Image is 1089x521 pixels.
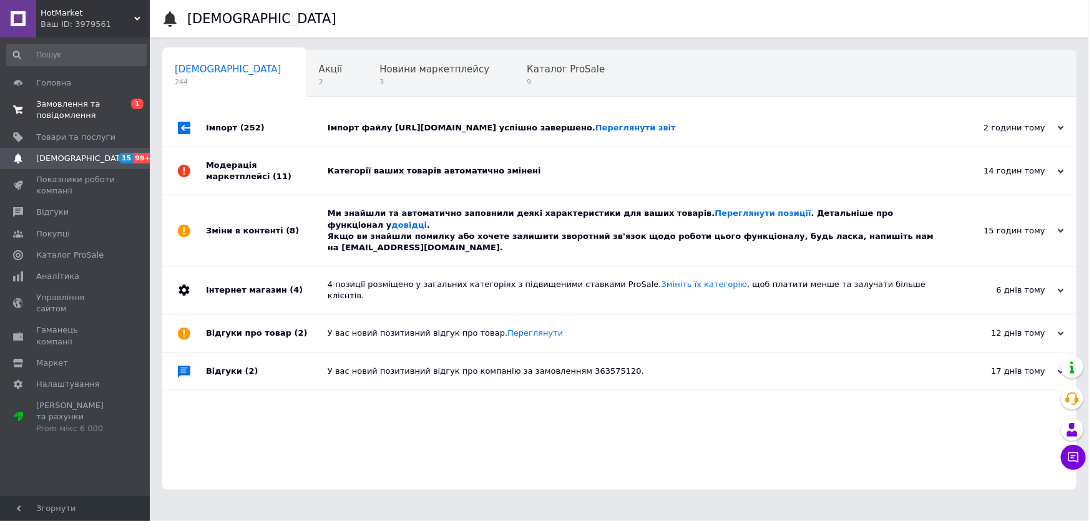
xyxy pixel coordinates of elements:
span: Новини маркетплейсу [379,64,489,75]
input: Пошук [6,44,147,66]
span: Маркет [36,358,68,369]
div: Імпорт файлу [URL][DOMAIN_NAME] успішно завершено. [328,122,939,134]
span: HotMarket [41,7,134,19]
span: Каталог ProSale [36,250,104,261]
span: Покупці [36,228,70,240]
div: 6 днів тому [939,285,1064,296]
span: Управління сайтом [36,292,115,314]
span: Каталог ProSale [527,64,605,75]
h1: [DEMOGRAPHIC_DATA] [187,11,336,26]
span: 9 [527,77,605,87]
div: Імпорт [206,109,328,147]
div: Інтернет магазин [206,266,328,314]
div: 17 днів тому [939,366,1064,377]
div: Відгуки про товар [206,315,328,353]
span: 3 [379,77,489,87]
span: 99+ [133,153,154,163]
span: [PERSON_NAME] та рахунки [36,400,115,434]
div: 14 годин тому [939,165,1064,177]
div: У вас новий позитивний відгук про компанію за замовленням 363575120. [328,366,939,377]
span: Акції [319,64,343,75]
span: Гаманець компанії [36,324,115,347]
span: Показники роботи компанії [36,174,115,197]
a: Переглянути [507,328,563,338]
a: довідці [391,220,427,230]
span: (4) [290,285,303,295]
a: Змініть їх категорію [662,280,748,289]
div: Модерація маркетплейсі [206,147,328,195]
span: (8) [286,226,299,235]
div: 4 позиції розміщено у загальних категоріях з підвищеними ставками ProSale. , щоб платити менше та... [328,279,939,301]
span: 1 [131,99,144,109]
a: Переглянути позиції [715,208,811,218]
div: Категорії ваших товарів автоматично змінені [328,165,939,177]
div: Зміни в контенті [206,195,328,266]
span: [DEMOGRAPHIC_DATA] [175,64,281,75]
span: Налаштування [36,379,100,390]
span: Головна [36,77,71,89]
span: Відгуки [36,207,69,218]
div: Відгуки [206,353,328,391]
span: (252) [240,123,265,132]
div: 2 години тому [939,122,1064,134]
span: 244 [175,77,281,87]
div: Ми знайшли та автоматично заповнили деякі характеристики для ваших товарів. . Детальніше про функ... [328,208,939,253]
span: Замовлення та повідомлення [36,99,115,121]
div: Prom мікс 6 000 [36,423,115,434]
span: [DEMOGRAPHIC_DATA] [36,153,129,164]
div: 12 днів тому [939,328,1064,339]
span: (11) [273,172,291,181]
button: Чат з покупцем [1061,445,1086,470]
span: Аналітика [36,271,79,282]
span: 15 [119,153,133,163]
span: Товари та послуги [36,132,115,143]
span: (2) [245,366,258,376]
div: Ваш ID: 3979561 [41,19,150,30]
div: 15 годин тому [939,225,1064,236]
span: 2 [319,77,343,87]
a: Переглянути звіт [595,123,676,132]
div: У вас новий позитивний відгук про товар. [328,328,939,339]
span: (2) [295,328,308,338]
